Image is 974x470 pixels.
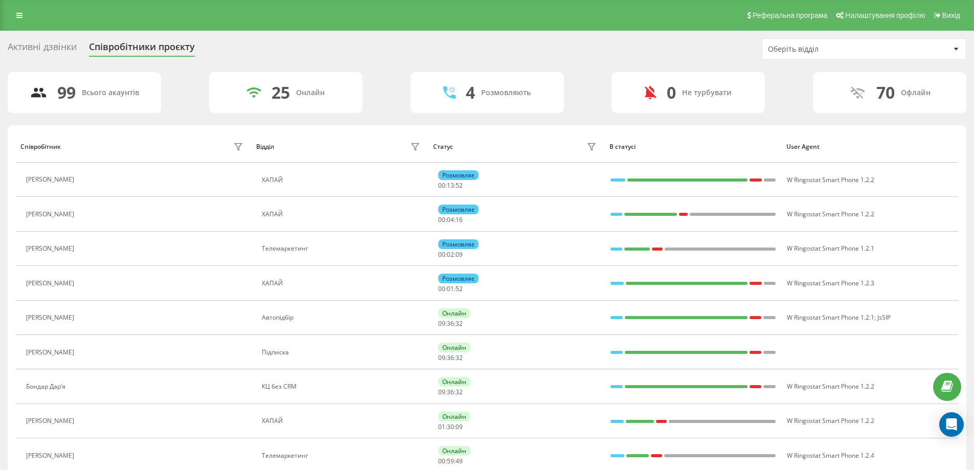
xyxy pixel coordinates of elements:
span: Налаштування профілю [845,11,925,19]
div: Онлайн [296,88,325,97]
div: : : [438,285,463,293]
span: 02 [447,250,454,259]
span: 59 [447,457,454,465]
div: : : [438,354,463,362]
div: Розмовляє [438,205,479,214]
div: ХАПАЙ [262,176,423,184]
span: 52 [456,284,463,293]
div: Всього акаунтів [82,88,139,97]
div: КЦ без CRM [262,383,423,390]
div: Не турбувати [682,88,732,97]
div: Бондар Дарʼя [26,383,68,390]
span: 13 [447,181,454,190]
div: Співробітники проєкту [89,41,195,57]
span: W Ringostat Smart Phone 1.2.4 [787,451,874,460]
span: 49 [456,457,463,465]
div: ХАПАЙ [262,280,423,287]
span: 30 [447,422,454,431]
div: [PERSON_NAME] [26,245,77,252]
div: [PERSON_NAME] [26,211,77,218]
span: 36 [447,388,454,396]
div: Open Intercom Messenger [939,412,964,437]
div: 70 [876,83,895,102]
div: Співробітник [20,143,61,150]
div: Статус [433,143,453,150]
span: 16 [456,215,463,224]
span: W Ringostat Smart Phone 1.2.3 [787,279,874,287]
span: 01 [447,284,454,293]
span: 00 [438,457,445,465]
span: 52 [456,181,463,190]
span: W Ringostat Smart Phone 1.2.2 [787,416,874,425]
span: W Ringostat Smart Phone 1.2.1 [787,313,874,322]
div: Офлайн [901,88,931,97]
span: W Ringostat Smart Phone 1.2.1 [787,244,874,253]
div: Розмовляє [438,170,479,180]
div: : : [438,320,463,327]
div: Відділ [256,143,274,150]
span: 32 [456,319,463,328]
span: 36 [447,353,454,362]
div: : : [438,458,463,465]
div: Онлайн [438,377,470,387]
div: Оберіть відділ [768,45,890,54]
span: 36 [447,319,454,328]
span: 09 [456,250,463,259]
div: [PERSON_NAME] [26,314,77,321]
div: [PERSON_NAME] [26,417,77,424]
div: ХАПАЙ [262,417,423,424]
span: W Ringostat Smart Phone 1.2.2 [787,382,874,391]
div: Розмовляє [438,239,479,249]
span: Вихід [942,11,960,19]
span: Реферальна програма [753,11,828,19]
div: : : [438,389,463,396]
div: Підписка [262,349,423,356]
span: 00 [438,215,445,224]
div: [PERSON_NAME] [26,452,77,459]
div: [PERSON_NAME] [26,349,77,356]
div: : : [438,216,463,223]
div: User Agent [786,143,954,150]
div: Онлайн [438,412,470,421]
div: Розмовляють [481,88,531,97]
span: W Ringostat Smart Phone 1.2.2 [787,175,874,184]
div: Онлайн [438,446,470,456]
div: 0 [667,83,676,102]
div: Активні дзвінки [8,41,77,57]
div: Розмовляє [438,274,479,283]
div: [PERSON_NAME] [26,176,77,183]
div: : : [438,251,463,258]
div: 4 [466,83,475,102]
div: Онлайн [438,343,470,352]
div: Телемаркетинг [262,452,423,459]
span: 32 [456,353,463,362]
span: 09 [456,422,463,431]
div: : : [438,182,463,189]
span: 00 [438,250,445,259]
div: 25 [271,83,290,102]
span: JsSIP [877,313,891,322]
span: 00 [438,284,445,293]
div: 99 [57,83,76,102]
div: : : [438,423,463,431]
span: W Ringostat Smart Phone 1.2.2 [787,210,874,218]
span: 09 [438,353,445,362]
div: Онлайн [438,308,470,318]
div: Телемаркетинг [262,245,423,252]
span: 09 [438,319,445,328]
div: В статусі [609,143,777,150]
span: 01 [438,422,445,431]
span: 04 [447,215,454,224]
span: 00 [438,181,445,190]
span: 09 [438,388,445,396]
span: 32 [456,388,463,396]
div: ХАПАЙ [262,211,423,218]
div: [PERSON_NAME] [26,280,77,287]
div: Автопідбір [262,314,423,321]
